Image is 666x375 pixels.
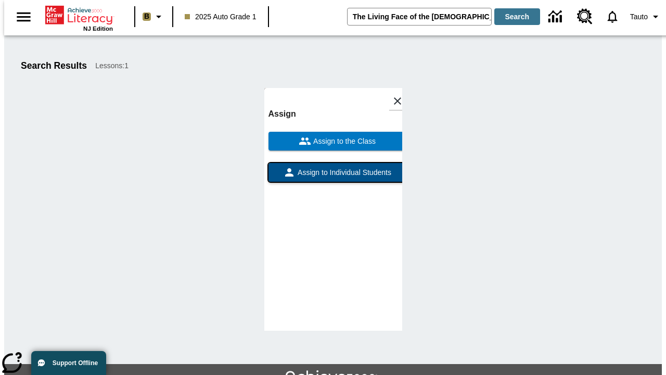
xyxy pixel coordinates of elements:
[95,60,129,71] span: Lessons : 1
[31,351,106,375] button: Support Offline
[311,136,376,147] span: Assign to the Class
[8,2,39,32] button: Open side menu
[296,167,391,178] span: Assign to Individual Students
[389,92,406,110] button: Close
[268,132,406,151] button: Assign to the Class
[264,88,402,331] div: lesson details
[45,5,113,26] a: Home
[185,11,257,22] span: 2025 Auto Grade 1
[268,163,406,182] button: Assign to Individual Students
[542,3,571,31] a: Data Center
[83,26,113,32] span: NJ Edition
[21,60,87,71] h1: Search Results
[348,8,491,25] input: search field
[138,7,169,26] button: Boost Class color is light brown. Change class color
[45,4,113,32] div: Home
[630,11,648,22] span: Tauto
[53,359,98,367] span: Support Offline
[494,8,540,25] button: Search
[599,3,626,30] a: Notifications
[571,3,599,31] a: Resource Center, Will open in new tab
[626,7,666,26] button: Profile/Settings
[268,107,406,121] h6: Assign
[144,10,149,23] span: B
